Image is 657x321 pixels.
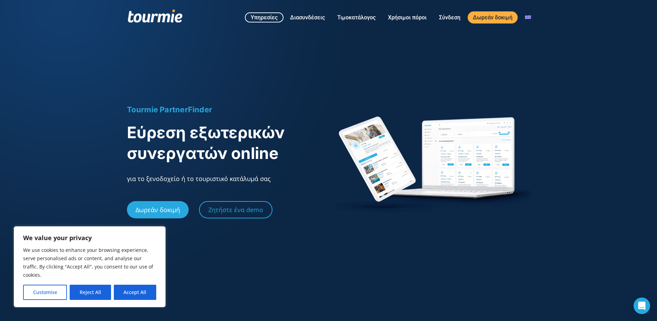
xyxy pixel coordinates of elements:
[127,123,285,163] span: Εύρεση εξωτερικών συνεργατών online
[127,105,212,114] span: Tourmie PartnerFinder
[70,285,111,300] button: Reject All
[383,13,432,22] a: Χρήσιμοι πόροι
[245,12,283,22] a: Υπηρεσίες
[127,201,189,218] a: Δωρεάν δοκιμή
[23,246,156,279] p: We use cookies to enhance your browsing experience, serve personalised ads or content, and analys...
[114,285,156,300] button: Accept All
[23,234,156,242] p: We value your privacy
[468,11,518,23] a: Δωρεάν δοκιμή
[332,13,381,22] a: Τιμοκατάλογος
[285,13,330,22] a: Διασυνδέσεις
[634,298,650,314] div: Open Intercom Messenger
[127,174,271,183] span: για το ξενοδοχείο ή το τουριστικό κατάλυμά σας
[434,13,466,22] a: Σύνδεση
[23,285,67,300] button: Customise
[199,201,272,218] a: Ζητήστε ένα demo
